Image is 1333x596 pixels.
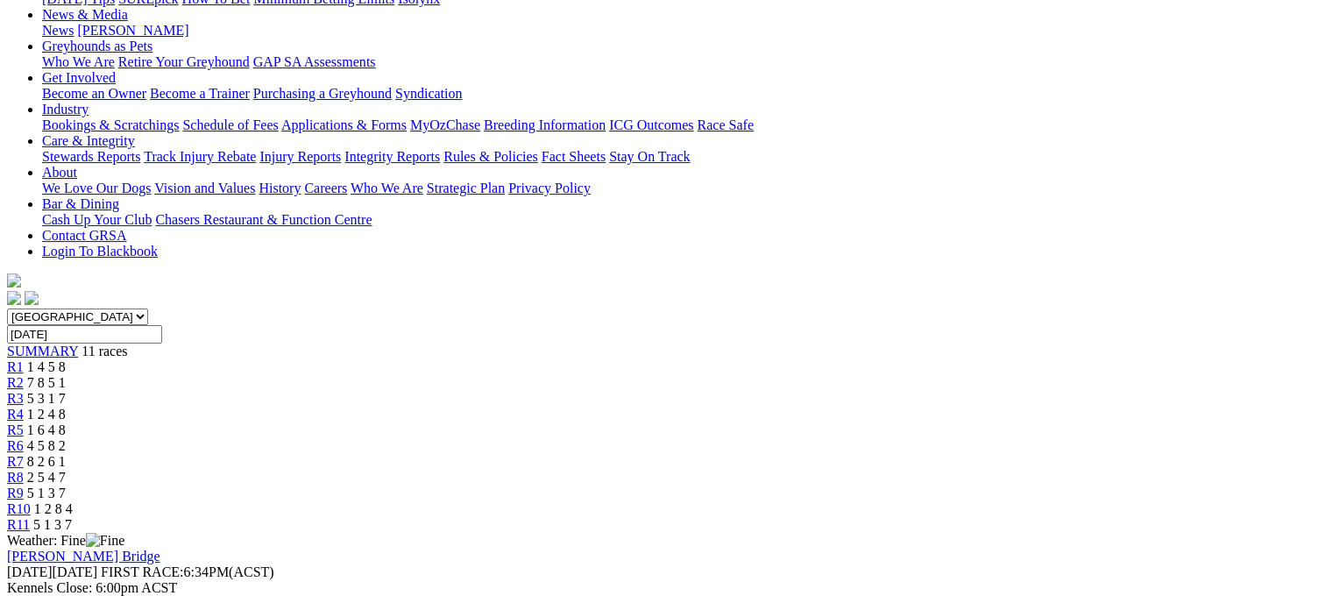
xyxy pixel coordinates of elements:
[101,564,183,579] span: FIRST RACE:
[33,517,72,532] span: 5 1 3 7
[42,196,119,211] a: Bar & Dining
[86,533,124,549] img: Fine
[7,564,97,579] span: [DATE]
[25,291,39,305] img: twitter.svg
[42,149,140,164] a: Stewards Reports
[27,422,66,437] span: 1 6 4 8
[42,86,146,101] a: Become an Owner
[150,86,250,101] a: Become a Trainer
[281,117,407,132] a: Applications & Forms
[34,501,73,516] span: 1 2 8 4
[253,54,376,69] a: GAP SA Assessments
[27,375,66,390] span: 7 8 5 1
[253,86,392,101] a: Purchasing a Greyhound
[42,117,179,132] a: Bookings & Scratchings
[609,149,690,164] a: Stay On Track
[27,454,66,469] span: 8 2 6 1
[410,117,480,132] a: MyOzChase
[7,375,24,390] a: R2
[42,212,152,227] a: Cash Up Your Club
[27,470,66,485] span: 2 5 4 7
[304,181,347,195] a: Careers
[427,181,505,195] a: Strategic Plan
[42,102,89,117] a: Industry
[443,149,538,164] a: Rules & Policies
[42,228,126,243] a: Contact GRSA
[42,7,128,22] a: News & Media
[7,325,162,344] input: Select date
[154,181,255,195] a: Vision and Values
[7,273,21,287] img: logo-grsa-white.png
[7,359,24,374] a: R1
[42,86,1326,102] div: Get Involved
[7,580,1326,596] div: Kennels Close: 6:00pm ACST
[7,564,53,579] span: [DATE]
[82,344,127,358] span: 11 races
[42,54,115,69] a: Who We Are
[42,212,1326,228] div: Bar & Dining
[484,117,606,132] a: Breeding Information
[42,181,1326,196] div: About
[42,149,1326,165] div: Care & Integrity
[27,438,66,453] span: 4 5 8 2
[609,117,693,132] a: ICG Outcomes
[7,454,24,469] a: R7
[42,165,77,180] a: About
[259,181,301,195] a: History
[7,407,24,422] a: R4
[7,344,78,358] a: SUMMARY
[395,86,462,101] a: Syndication
[259,149,341,164] a: Injury Reports
[7,486,24,500] a: R9
[144,149,256,164] a: Track Injury Rebate
[351,181,423,195] a: Who We Are
[42,70,116,85] a: Get Involved
[27,359,66,374] span: 1 4 5 8
[508,181,591,195] a: Privacy Policy
[542,149,606,164] a: Fact Sheets
[101,564,274,579] span: 6:34PM(ACST)
[42,54,1326,70] div: Greyhounds as Pets
[42,23,74,38] a: News
[27,486,66,500] span: 5 1 3 7
[27,391,66,406] span: 5 3 1 7
[7,470,24,485] a: R8
[42,244,158,259] a: Login To Blackbook
[7,438,24,453] a: R6
[118,54,250,69] a: Retire Your Greyhound
[7,533,124,548] span: Weather: Fine
[7,391,24,406] a: R3
[42,133,135,148] a: Care & Integrity
[7,501,31,516] a: R10
[42,39,152,53] a: Greyhounds as Pets
[7,291,21,305] img: facebook.svg
[42,23,1326,39] div: News & Media
[697,117,753,132] a: Race Safe
[155,212,372,227] a: Chasers Restaurant & Function Centre
[27,407,66,422] span: 1 2 4 8
[7,549,160,564] a: [PERSON_NAME] Bridge
[7,517,30,532] a: R11
[344,149,440,164] a: Integrity Reports
[77,23,188,38] a: [PERSON_NAME]
[42,181,151,195] a: We Love Our Dogs
[42,117,1326,133] div: Industry
[182,117,278,132] a: Schedule of Fees
[7,422,24,437] a: R5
